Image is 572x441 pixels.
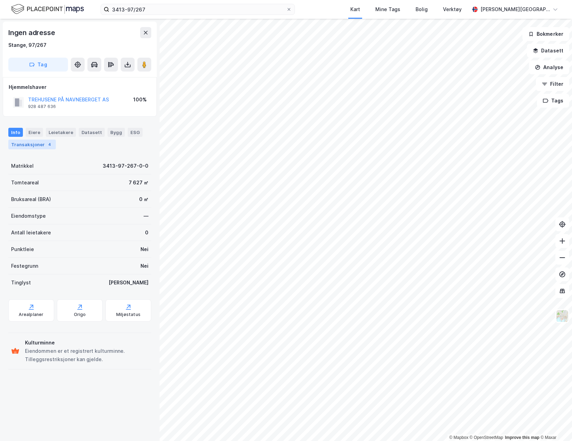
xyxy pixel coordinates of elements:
[522,27,569,41] button: Bokmerker
[8,41,46,49] div: Stange, 97/267
[11,245,34,253] div: Punktleie
[116,312,140,317] div: Miljøstatus
[145,228,148,237] div: 0
[8,128,23,137] div: Info
[144,212,148,220] div: —
[74,312,86,317] div: Origo
[25,339,148,347] div: Kulturminne
[480,5,550,14] div: [PERSON_NAME][GEOGRAPHIC_DATA]
[8,140,56,149] div: Transaksjoner
[9,83,151,91] div: Hjemmelshaver
[46,141,53,148] div: 4
[529,60,569,74] button: Analyse
[537,94,569,108] button: Tags
[449,435,468,440] a: Mapbox
[28,104,56,109] div: 928 487 636
[129,178,148,187] div: 7 627 ㎡
[470,435,503,440] a: OpenStreetMap
[8,27,56,38] div: Ingen adresse
[537,408,572,441] iframe: Chat Widget
[128,128,143,137] div: ESG
[26,128,43,137] div: Eiere
[8,58,68,72] button: Tag
[505,435,539,440] a: Improve this map
[11,178,39,187] div: Tomteareal
[350,5,360,14] div: Kart
[556,309,569,323] img: Z
[108,128,125,137] div: Bygg
[527,44,569,58] button: Datasett
[536,77,569,91] button: Filter
[11,162,34,170] div: Matrikkel
[46,128,76,137] div: Leietakere
[11,278,31,287] div: Tinglyst
[140,262,148,270] div: Nei
[11,3,84,15] img: logo.f888ab2527a4732fd821a326f86c7f29.svg
[140,245,148,253] div: Nei
[79,128,105,137] div: Datasett
[537,408,572,441] div: Kontrollprogram for chat
[109,278,148,287] div: [PERSON_NAME]
[11,228,51,237] div: Antall leietakere
[133,95,147,104] div: 100%
[416,5,428,14] div: Bolig
[103,162,148,170] div: 3413-97-267-0-0
[25,347,148,364] div: Eiendommen er et registrert kulturminne. Tilleggsrestriksjoner kan gjelde.
[443,5,462,14] div: Verktøy
[139,195,148,203] div: 0 ㎡
[109,4,286,15] input: Søk på adresse, matrikkel, gårdeiere, leietakere eller personer
[19,312,43,317] div: Arealplaner
[375,5,400,14] div: Mine Tags
[11,195,51,203] div: Bruksareal (BRA)
[11,262,38,270] div: Festegrunn
[11,212,46,220] div: Eiendomstype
